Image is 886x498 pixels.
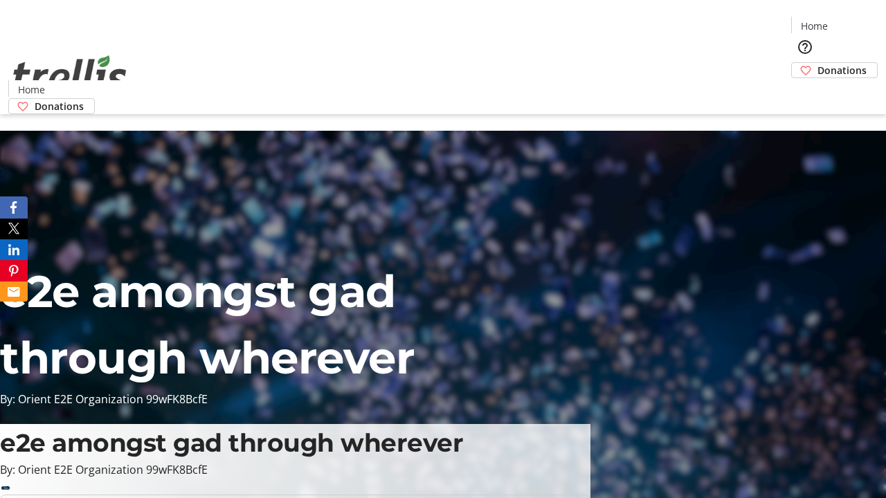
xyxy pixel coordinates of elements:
span: Home [801,19,828,33]
img: Orient E2E Organization 99wFK8BcfE's Logo [8,40,132,109]
a: Home [792,19,836,33]
span: Donations [35,99,84,113]
button: Help [791,33,819,61]
a: Donations [791,62,878,78]
a: Donations [8,98,95,114]
span: Home [18,82,45,97]
button: Cart [791,78,819,106]
span: Donations [817,63,867,77]
a: Home [9,82,53,97]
